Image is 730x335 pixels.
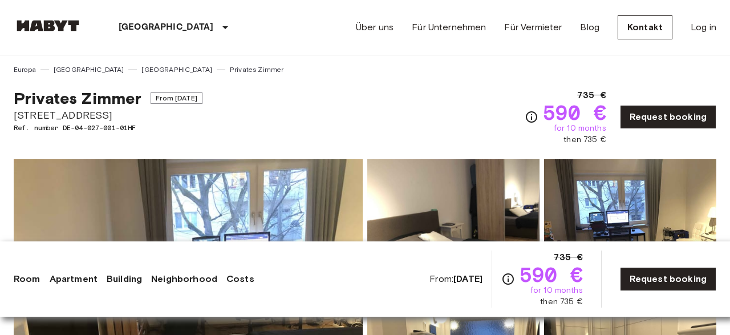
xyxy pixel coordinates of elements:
a: Über uns [356,21,394,34]
span: 590 € [520,264,583,285]
a: Kontakt [618,15,672,39]
span: Ref. number DE-04-027-001-01HF [14,123,202,133]
a: Für Unternehmen [412,21,486,34]
a: Für Vermieter [504,21,562,34]
svg: Check cost overview for full price breakdown. Please note that discounts apply to new joiners onl... [525,110,538,124]
a: [GEOGRAPHIC_DATA] [141,64,212,75]
span: for 10 months [530,285,583,296]
a: Apartment [50,272,98,286]
span: [STREET_ADDRESS] [14,108,202,123]
a: Request booking [620,105,716,129]
img: Picture of unit DE-04-027-001-01HF [544,159,716,309]
span: then 735 € [540,296,583,308]
b: [DATE] [453,273,482,284]
span: for 10 months [554,123,606,134]
a: Neighborhood [151,272,217,286]
a: Europa [14,64,36,75]
span: 590 € [543,102,606,123]
p: [GEOGRAPHIC_DATA] [119,21,214,34]
img: Picture of unit DE-04-027-001-01HF [367,159,540,309]
a: Costs [226,272,254,286]
span: From [DATE] [151,92,202,104]
a: Privates Zimmer [230,64,283,75]
span: From: [429,273,482,285]
a: [GEOGRAPHIC_DATA] [54,64,124,75]
svg: Check cost overview for full price breakdown. Please note that discounts apply to new joiners onl... [501,272,515,286]
a: Blog [580,21,599,34]
span: then 735 € [563,134,606,146]
span: Privates Zimmer [14,88,141,108]
img: Habyt [14,20,82,31]
a: Room [14,272,40,286]
a: Log in [691,21,716,34]
a: Building [107,272,142,286]
span: 735 € [577,88,606,102]
a: Request booking [620,267,716,291]
span: 735 € [554,251,583,264]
